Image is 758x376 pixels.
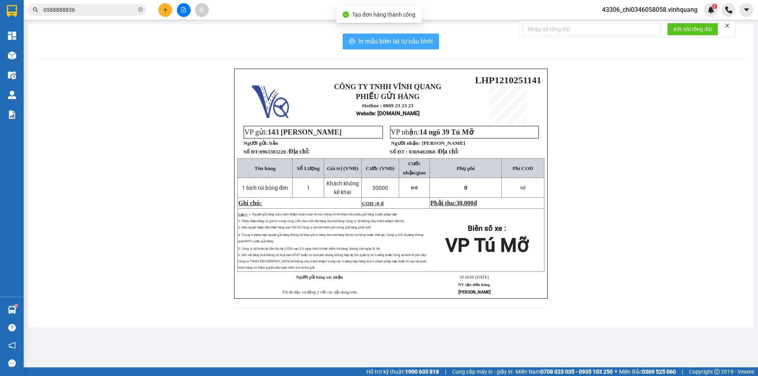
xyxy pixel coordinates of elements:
span: 0963383228 / [259,149,310,155]
span: Khách không kê khai [326,180,359,195]
button: caret-down [739,3,753,17]
span: Cung cấp máy in - giấy in: [452,367,514,376]
span: question-circle [8,324,16,331]
img: logo-vxr [7,5,17,17]
span: message [8,359,16,367]
strong: 1900 633 818 [405,369,439,375]
span: Ghi chú: [238,200,262,206]
span: 18:18:00 [DATE] [459,275,489,279]
span: 0/ [411,185,418,191]
button: Kết nối tổng đài [667,23,718,36]
input: Tìm tên, số ĐT hoặc mã đơn [43,6,137,14]
span: 0 đ [377,200,383,206]
span: Số Lượng [297,165,320,171]
strong: Hotline : 0889 23 23 23 [15,52,67,58]
span: 1: Người gửi hàng chịu trách nhiệm hoàn toàn về mọi thông tin kê khai trên phiếu gửi hàng trước p... [249,213,398,216]
img: warehouse-icon [8,71,16,79]
img: icon-new-feature [707,6,715,13]
span: LHP1210251128 [70,26,136,36]
span: Hỗ trợ kỹ thuật: [366,367,439,376]
span: Địa chỉ: [289,148,310,155]
strong: Số ĐT : [390,149,408,155]
span: Website [356,110,375,116]
span: Kết nối tổng đài [674,25,712,34]
span: 1 bịch túi bóng đen [242,185,288,191]
span: 30.000 [456,200,474,206]
span: 3: Nếu người nhận đến nhận hàng sau 24h thì Công ty sẽ tính thêm phí trông giữ hàng phát sinh. [238,226,371,229]
span: In mẫu biên lai tự cấu hình [358,36,433,46]
span: 1 [713,4,716,9]
span: Phí COD [512,165,533,171]
span: file-add [181,7,186,13]
span: search [33,7,38,13]
span: [PERSON_NAME] [422,140,465,146]
span: Tôi đã đọc và đồng ý với các nội dung trên [282,290,357,294]
span: check-circle [343,11,349,18]
span: 5: Công ty sẽ hoàn lại tiền thu hộ (COD) sau 2-3 ngày tính từ thời điểm trả hàng, không tính ngày... [238,247,426,269]
img: phone-icon [725,6,732,13]
span: Tạo đơn hàng thành công [352,11,415,18]
button: printerIn mẫu biên lai tự cấu hình [343,34,439,49]
span: close-circle [138,6,143,14]
span: Cước nhận/giao [403,161,426,176]
img: warehouse-icon [8,51,16,60]
span: COD : [362,200,384,206]
strong: PHIẾU GỬI HÀNG [356,92,420,101]
img: logo [4,22,12,59]
span: 0369482868 / [409,149,459,155]
button: plus [158,3,172,17]
img: solution-icon [8,110,16,119]
span: plus [163,7,168,13]
strong: Hotline : 0889 23 23 23 [362,103,413,108]
span: Địa chỉ: [438,148,459,155]
span: close-circle [138,7,143,12]
img: logo [252,81,289,118]
strong: CÔNG TY TNHH VĨNH QUANG [334,82,441,91]
span: 1 [307,185,310,191]
span: 30000 [372,185,388,191]
span: Phải thu: [430,200,477,206]
span: 0 [464,185,467,191]
span: LHP1210251141 [475,75,541,85]
strong: [PERSON_NAME] [458,290,491,295]
img: warehouse-icon [8,91,16,99]
span: 0 [415,185,418,191]
span: | [682,367,683,376]
input: Nhập số tổng đài [523,23,661,36]
strong: CÔNG TY TNHH VĨNH QUANG [20,6,62,32]
strong: NV tạo đơn hàng [458,282,490,287]
span: Phụ phí [457,165,475,171]
strong: 0369 525 060 [642,369,676,375]
span: VP Tú Mỡ [445,234,528,256]
strong: Người nhận: [391,140,420,146]
strong: Người gửi hàng xác nhận [296,275,343,279]
span: 2: Phiếu nhận hàng có giá trị trong vòng 24h. Sau 24h nếu hàng hóa hư hỏng Công ty sẽ không chịu ... [238,219,404,223]
img: dashboard-icon [8,32,16,40]
img: warehouse-icon [8,306,16,314]
span: printer [349,38,355,45]
span: notification [8,342,16,349]
strong: : [DOMAIN_NAME] [356,110,420,116]
span: 143 [PERSON_NAME] [268,128,341,136]
span: ⚪️ [615,370,617,373]
span: 14 ngõ 39 Tú Mỡ [420,128,474,136]
span: 0 [520,185,523,191]
span: 4: Trong trường hợp người gửi hàng không kê khai giá trị hàng hóa mà hàng hóa bị hư hỏng hoặc thấ... [238,233,424,243]
span: 43306_chi0346058058.vinhquang [596,5,704,15]
strong: 0708 023 035 - 0935 103 250 [540,369,613,375]
sup: 1 [15,305,17,307]
span: caret-down [743,6,750,13]
span: VP nhận: [391,128,474,136]
span: Tên hàng [255,165,276,171]
span: Lưu ý: [238,213,247,216]
span: copyright [714,369,720,374]
span: aim [199,7,205,13]
span: Giá trị (VNĐ) [327,165,358,171]
span: đ [474,200,477,206]
sup: 1 [712,4,717,9]
span: close [724,23,730,28]
button: file-add [177,3,191,17]
strong: Số ĐT: [244,149,310,155]
span: Miền Nam [516,367,613,376]
span: bảo [269,140,278,146]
